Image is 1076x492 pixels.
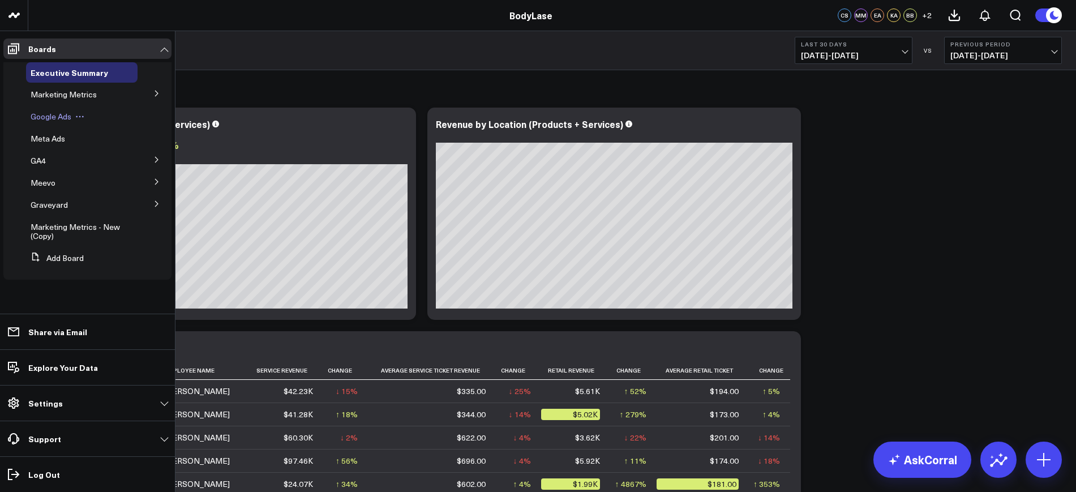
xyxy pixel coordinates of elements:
[920,8,933,22] button: +2
[436,118,623,130] div: Revenue by Location (Products + Services)
[918,47,938,54] div: VS
[164,409,230,420] div: [PERSON_NAME]
[26,248,84,268] button: Add Board
[31,177,55,188] span: Meevo
[710,432,739,443] div: $201.00
[31,90,97,99] a: Marketing Metrics
[28,399,63,408] p: Settings
[871,8,884,22] div: EA
[340,432,358,443] div: ↓ 2%
[513,455,531,467] div: ↓ 4%
[753,478,780,490] div: ↑ 353%
[31,223,124,241] a: Marketing Metrics - New (Copy)
[248,361,323,380] th: Service Revenue
[541,409,601,420] div: $5.02K
[31,111,71,122] span: Google Ads
[610,361,656,380] th: Change
[323,361,368,380] th: Change
[164,361,248,380] th: Employee Name
[657,361,749,380] th: Average Retail Ticket
[51,155,408,164] div: Previous: $840.64K
[762,386,780,397] div: ↑ 5%
[624,432,646,443] div: ↓ 22%
[854,8,868,22] div: MM
[284,386,313,397] div: $42.23K
[575,386,600,397] div: $5.61K
[31,67,108,78] span: Executive Summary
[509,386,531,397] div: ↓ 25%
[513,432,531,443] div: ↓ 4%
[950,51,1056,60] span: [DATE] - [DATE]
[28,470,60,479] p: Log Out
[457,478,486,490] div: $602.00
[944,37,1062,64] button: Previous Period[DATE]-[DATE]
[28,434,61,443] p: Support
[31,156,46,165] a: GA4
[31,178,55,187] a: Meevo
[336,409,358,420] div: ↑ 18%
[336,478,358,490] div: ↑ 34%
[31,68,108,77] a: Executive Summary
[758,455,780,467] div: ↓ 18%
[509,9,552,22] a: BodyLase
[336,455,358,467] div: ↑ 56%
[31,155,46,166] span: GA4
[620,409,646,420] div: ↑ 279%
[31,199,68,210] span: Graveyard
[336,386,358,397] div: ↓ 15%
[887,8,901,22] div: KA
[457,386,486,397] div: $335.00
[284,409,313,420] div: $41.28K
[31,133,65,144] span: Meta Ads
[28,44,56,53] p: Boards
[624,455,646,467] div: ↑ 11%
[164,432,230,443] div: [PERSON_NAME]
[873,442,971,478] a: AskCorral
[749,361,790,380] th: Change
[513,478,531,490] div: ↑ 4%
[801,41,906,48] b: Last 30 Days
[575,455,600,467] div: $5.92K
[795,37,912,64] button: Last 30 Days[DATE]-[DATE]
[31,221,120,241] span: Marketing Metrics - New (Copy)
[164,386,230,397] div: [PERSON_NAME]
[762,409,780,420] div: ↑ 4%
[710,409,739,420] div: $173.00
[28,327,87,336] p: Share via Email
[509,409,531,420] div: ↓ 14%
[368,361,496,380] th: Average Service Ticket Revenue
[31,112,71,121] a: Google Ads
[575,432,600,443] div: $3.62K
[496,361,541,380] th: Change
[838,8,851,22] div: CS
[710,386,739,397] div: $194.00
[457,432,486,443] div: $622.00
[31,89,97,100] span: Marketing Metrics
[615,478,646,490] div: ↑ 4867%
[922,11,932,19] span: + 2
[284,455,313,467] div: $97.46K
[164,478,230,490] div: [PERSON_NAME]
[457,455,486,467] div: $696.00
[541,478,601,490] div: $1.99K
[28,363,98,372] p: Explore Your Data
[31,200,68,209] a: Graveyard
[758,432,780,443] div: ↓ 14%
[950,41,1056,48] b: Previous Period
[710,455,739,467] div: $174.00
[657,478,739,490] div: $181.00
[3,464,172,485] a: Log Out
[284,478,313,490] div: $24.07K
[541,361,611,380] th: Retail Revenue
[284,432,313,443] div: $60.30K
[164,455,230,467] div: [PERSON_NAME]
[457,409,486,420] div: $344.00
[903,8,917,22] div: BB
[624,386,646,397] div: ↑ 52%
[31,134,65,143] a: Meta Ads
[801,51,906,60] span: [DATE] - [DATE]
